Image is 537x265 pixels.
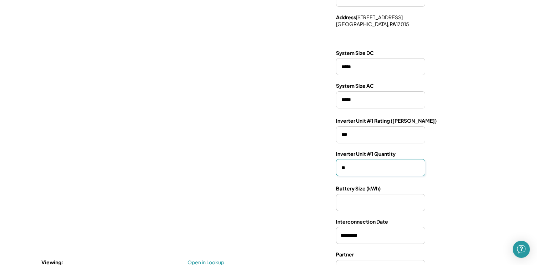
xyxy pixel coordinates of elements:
div: Partner [336,251,354,258]
div: Interconnection Date [336,218,388,225]
div: System Size DC [336,50,374,57]
div: Inverter Unit #1 Rating ([PERSON_NAME]) [336,117,437,124]
div: Inverter Unit #1 Quantity [336,151,396,158]
strong: PA [390,21,396,27]
div: Battery Size (kWh) [336,185,381,192]
strong: Address [336,14,356,20]
div: System Size AC [336,82,374,90]
div: Open Intercom Messenger [513,241,530,258]
div: [STREET_ADDRESS] [GEOGRAPHIC_DATA], 17015 [336,14,409,28]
